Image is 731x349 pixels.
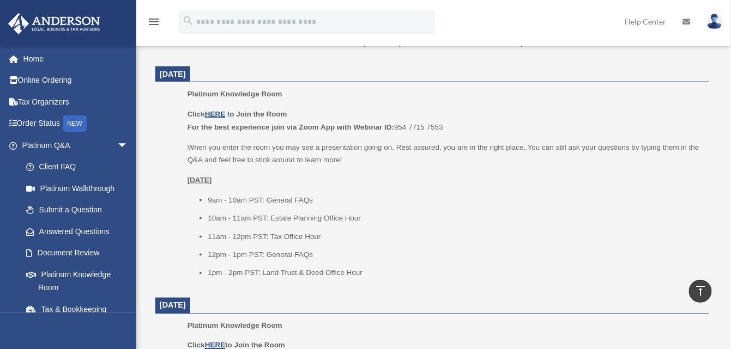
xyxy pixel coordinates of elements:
[5,13,104,34] img: Anderson Advisors Platinum Portal
[15,156,144,178] a: Client FAQ
[160,70,186,78] span: [DATE]
[188,110,227,118] b: Click
[8,113,144,135] a: Order StatusNEW
[8,70,144,91] a: Online Ordering
[208,212,702,225] li: 10am - 11am PST: Estate Planning Office Hour
[15,199,144,221] a: Submit a Question
[208,267,702,280] li: 1pm - 2pm PST: Land Trust & Deed Office Hour
[15,264,139,298] a: Platinum Knowledge Room
[188,176,212,184] u: [DATE]
[188,322,282,330] span: Platinum Knowledge Room
[188,123,394,131] b: For the best experience join via Zoom App with Webinar ID:
[182,15,194,27] i: search
[205,110,225,118] a: HERE
[227,110,287,118] b: to Join the Room
[689,280,712,303] a: vertical_align_top
[208,194,702,207] li: 9am - 10am PST: General FAQs
[15,221,144,242] a: Answered Questions
[706,14,723,29] img: User Pic
[117,134,139,157] span: arrow_drop_down
[208,230,702,243] li: 11am - 12pm PST: Tax Office Hour
[694,284,707,297] i: vertical_align_top
[8,134,144,156] a: Platinum Q&Aarrow_drop_down
[8,48,144,70] a: Home
[160,301,186,310] span: [DATE]
[208,248,702,261] li: 12pm - 1pm PST: General FAQs
[63,115,87,132] div: NEW
[15,298,144,333] a: Tax & Bookkeeping Packages
[15,177,144,199] a: Platinum Walkthrough
[188,90,282,98] span: Platinum Knowledge Room
[8,91,144,113] a: Tax Organizers
[147,19,160,28] a: menu
[188,141,702,167] p: When you enter the room you may see a presentation going on. Rest assured, you are in the right p...
[188,108,702,133] p: 954 7715 7553
[15,242,144,264] a: Document Review
[147,15,160,28] i: menu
